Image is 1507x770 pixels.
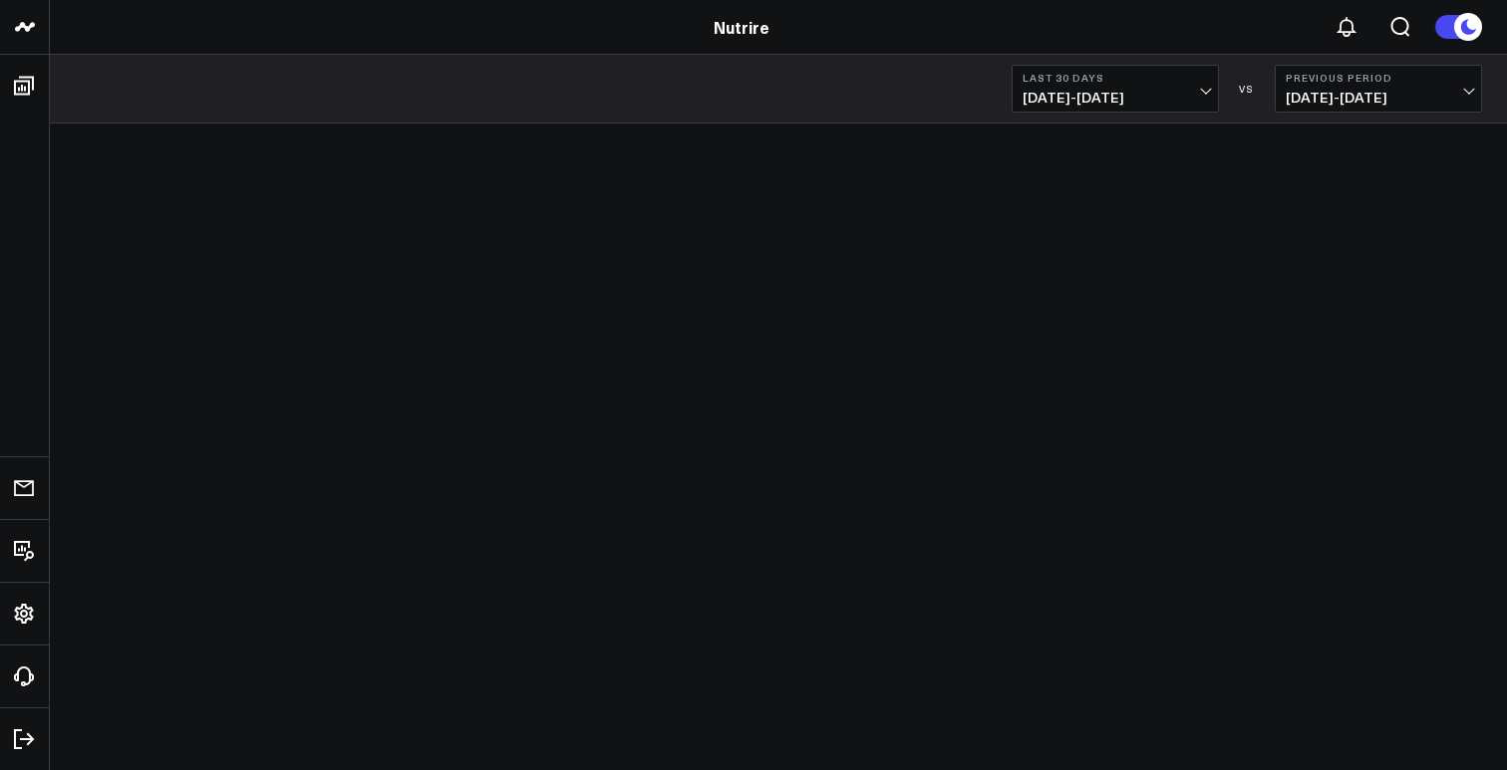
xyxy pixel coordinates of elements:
[1275,65,1482,113] button: Previous Period[DATE]-[DATE]
[1286,90,1471,106] span: [DATE] - [DATE]
[1023,90,1208,106] span: [DATE] - [DATE]
[1286,72,1471,84] b: Previous Period
[1012,65,1219,113] button: Last 30 Days[DATE]-[DATE]
[714,16,769,38] a: Nutrire
[1229,83,1265,95] div: VS
[1023,72,1208,84] b: Last 30 Days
